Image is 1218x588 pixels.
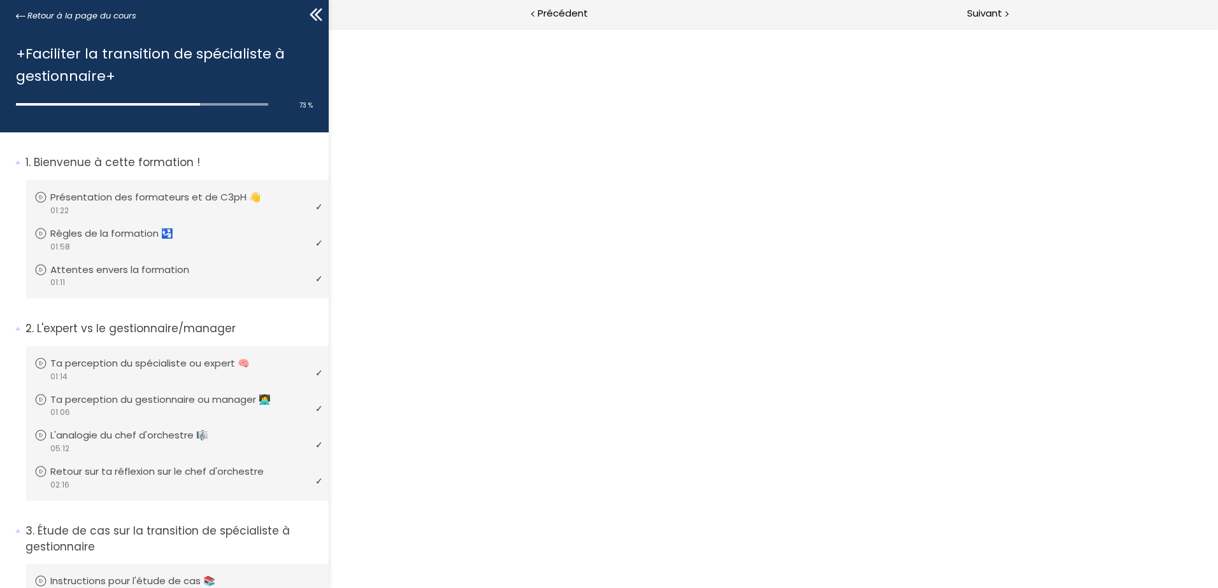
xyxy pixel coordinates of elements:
span: 2. [25,321,34,337]
p: Règles de la formation 🛂 [50,227,192,241]
p: Instructions pour l'étude de cas 📚 [50,574,234,588]
p: Ta perception du spécialiste ou expert 🧠 [50,356,269,370]
p: Présentation des formateurs et de C3pH 👋 [50,190,280,204]
span: Précédent [538,6,588,22]
span: 01:22 [50,205,69,216]
span: Retour à la page du cours [27,9,136,23]
p: Bienvenue à cette formation ! [25,155,319,171]
a: Retour à la page du cours [16,9,136,23]
p: Retour sur ta réflexion sur le chef d'orchestre [50,465,283,479]
span: 01:14 [50,371,68,382]
span: 01:58 [50,241,70,253]
span: Suivant [967,6,1002,22]
span: 1. [25,155,31,171]
span: 73 % [299,101,313,110]
p: L'expert vs le gestionnaire/manager [25,321,319,337]
span: 05:12 [50,443,69,454]
span: 3. [25,523,34,539]
span: 01:06 [50,407,70,418]
span: 01:11 [50,277,65,288]
h1: +Faciliter la transition de spécialiste à gestionnaire+ [16,43,306,87]
span: 02:16 [50,479,69,491]
p: Ta perception du gestionnaire ou manager 👩‍💻 [50,393,290,407]
p: Attentes envers la formation [50,263,208,277]
p: L'analogie du chef d'orchestre 🎼 [50,428,227,442]
p: Étude de cas sur la transition de spécialiste à gestionnaire [25,523,319,554]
